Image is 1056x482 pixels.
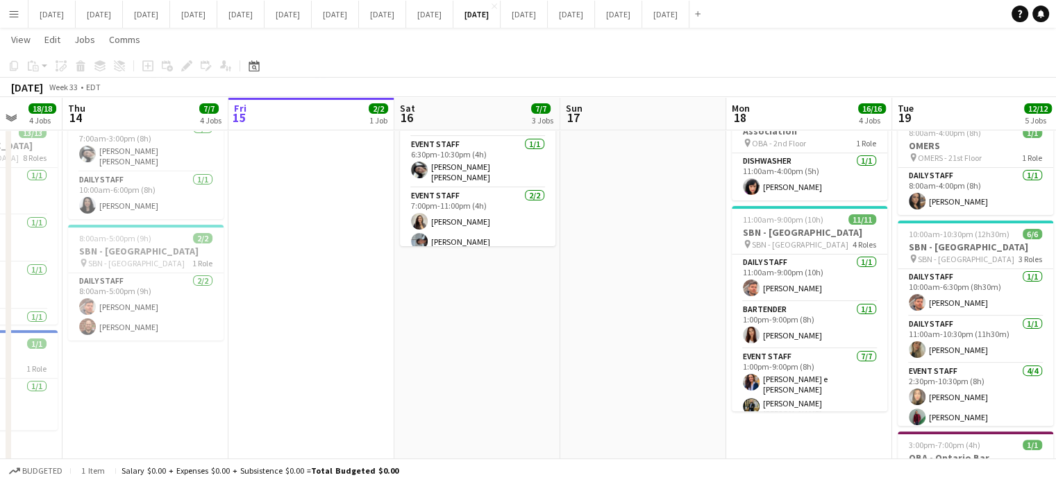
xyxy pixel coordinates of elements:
a: View [6,31,36,49]
button: [DATE] [265,1,312,28]
button: [DATE] [359,1,406,28]
button: [DATE] [217,1,265,28]
span: Comms [109,33,140,46]
span: Jobs [74,33,95,46]
span: Week 33 [46,82,81,92]
span: Budgeted [22,466,62,476]
span: Edit [44,33,60,46]
a: Edit [39,31,66,49]
button: [DATE] [453,1,501,28]
button: [DATE] [28,1,76,28]
button: Budgeted [7,463,65,479]
button: [DATE] [76,1,123,28]
button: [DATE] [123,1,170,28]
button: [DATE] [312,1,359,28]
div: [DATE] [11,80,43,94]
span: View [11,33,31,46]
span: Total Budgeted $0.00 [311,465,399,476]
a: Jobs [69,31,101,49]
button: [DATE] [170,1,217,28]
button: [DATE] [595,1,642,28]
div: Salary $0.00 + Expenses $0.00 + Subsistence $0.00 = [121,465,399,476]
span: 1 item [76,465,110,476]
button: [DATE] [406,1,453,28]
div: EDT [86,82,101,92]
button: [DATE] [501,1,548,28]
button: [DATE] [548,1,595,28]
a: Comms [103,31,146,49]
button: [DATE] [642,1,689,28]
